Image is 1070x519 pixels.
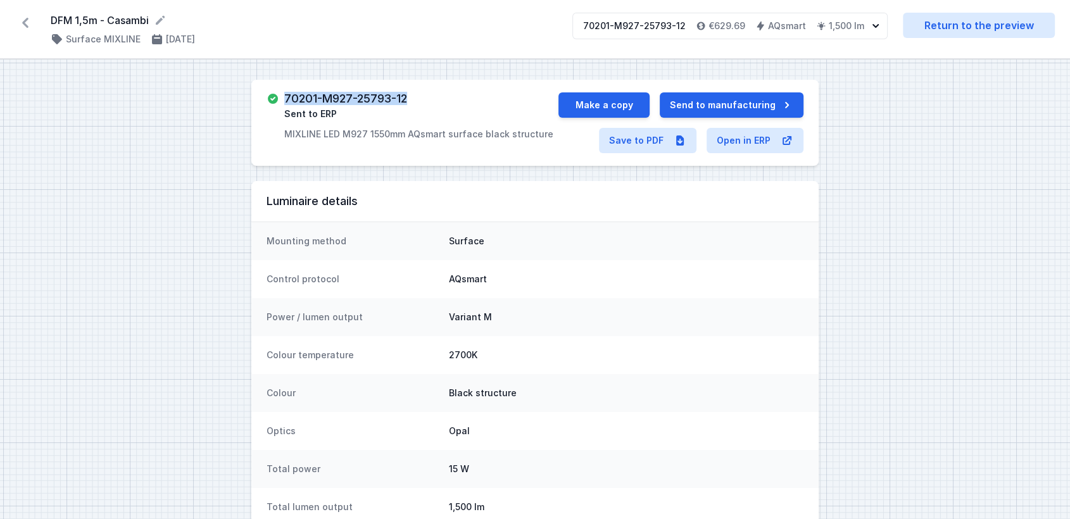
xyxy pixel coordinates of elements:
h4: Surface MIXLINE [66,33,141,46]
button: 70201-M927-25793-12€629.69AQsmart1,500 lm [572,13,888,39]
h4: €629.69 [708,20,745,32]
dt: Total power [267,463,439,475]
dd: AQsmart [449,273,803,285]
a: Save to PDF [599,128,696,153]
dd: 15 W [449,463,803,475]
dd: 2700K [449,349,803,361]
h4: AQsmart [768,20,806,32]
span: Sent to ERP [284,108,337,120]
a: Return to the preview [903,13,1055,38]
h3: Luminaire details [267,194,803,209]
dd: Opal [449,425,803,437]
button: Rename project [154,14,167,27]
form: DFM 1,5m - Casambi [51,13,557,28]
dt: Optics [267,425,439,437]
h4: [DATE] [166,33,195,46]
dt: Control protocol [267,273,439,285]
dt: Colour [267,387,439,399]
h3: 70201-M927-25793-12 [284,92,407,105]
dd: Variant M [449,311,803,323]
dt: Mounting method [267,235,439,247]
button: Send to manufacturing [660,92,803,118]
dt: Colour temperature [267,349,439,361]
p: MIXLINE LED M927 1550mm AQsmart surface black structure [284,128,553,141]
div: 70201-M927-25793-12 [583,20,686,32]
dd: Black structure [449,387,803,399]
dt: Power / lumen output [267,311,439,323]
h4: 1,500 lm [829,20,864,32]
dd: Surface [449,235,803,247]
a: Open in ERP [707,128,803,153]
button: Make a copy [558,92,650,118]
dd: 1,500 lm [449,501,803,513]
dt: Total lumen output [267,501,439,513]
